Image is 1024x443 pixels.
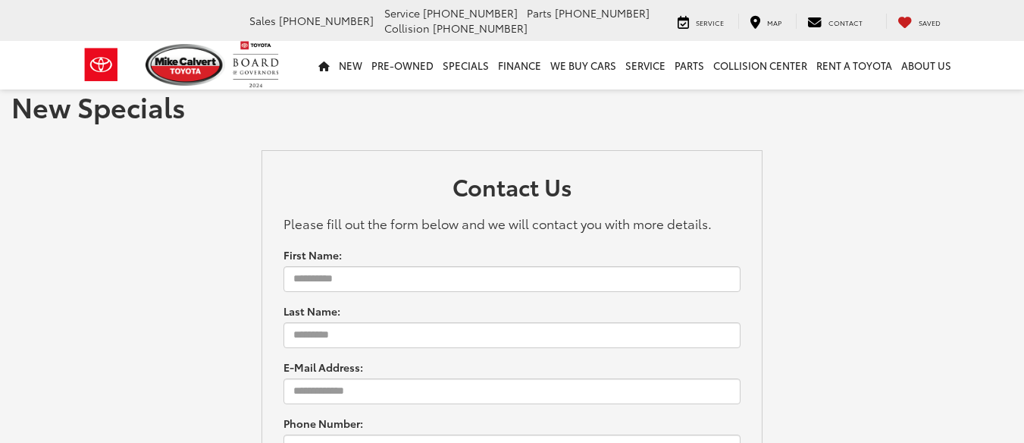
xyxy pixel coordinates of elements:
a: Pre-Owned [367,41,438,90]
span: Parts [527,5,552,20]
a: Collision Center [709,41,812,90]
label: Last Name: [283,303,340,319]
span: [PHONE_NUMBER] [433,20,528,36]
span: [PHONE_NUMBER] [423,5,518,20]
a: Service [621,41,670,90]
label: Phone Number: [283,416,363,431]
label: E-Mail Address: [283,360,363,375]
a: Parts [670,41,709,90]
span: Map [767,17,781,27]
img: Toyota [73,40,130,90]
img: Mike Calvert Toyota [146,44,226,86]
a: Service [666,14,735,29]
a: Specials [438,41,493,90]
label: First Name: [283,247,342,262]
span: [PHONE_NUMBER] [279,13,374,28]
a: My Saved Vehicles [886,14,952,29]
span: [PHONE_NUMBER] [555,5,650,20]
span: Saved [919,17,941,27]
h2: Contact Us [283,174,741,206]
a: About Us [897,41,956,90]
span: Collision [384,20,430,36]
span: Service [696,17,724,27]
span: Sales [249,13,276,28]
a: WE BUY CARS [546,41,621,90]
p: Please fill out the form below and we will contact you with more details. [283,214,741,232]
a: New [334,41,367,90]
span: Contact [828,17,863,27]
a: Contact [796,14,874,29]
a: Rent a Toyota [812,41,897,90]
a: Home [314,41,334,90]
a: Finance [493,41,546,90]
span: Service [384,5,420,20]
h1: New Specials [11,91,1013,121]
a: Map [738,14,793,29]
